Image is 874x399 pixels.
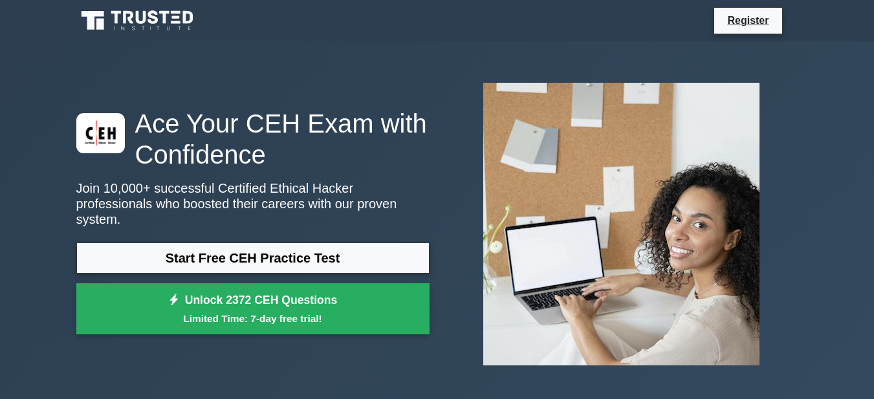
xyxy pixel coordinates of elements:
[93,311,413,326] small: Limited Time: 7-day free trial!
[719,12,776,28] a: Register
[76,108,430,170] h1: Ace Your CEH Exam with Confidence
[76,180,430,227] p: Join 10,000+ successful Certified Ethical Hacker professionals who boosted their careers with our...
[76,283,430,335] a: Unlock 2372 CEH QuestionsLimited Time: 7-day free trial!
[76,243,430,274] a: Start Free CEH Practice Test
